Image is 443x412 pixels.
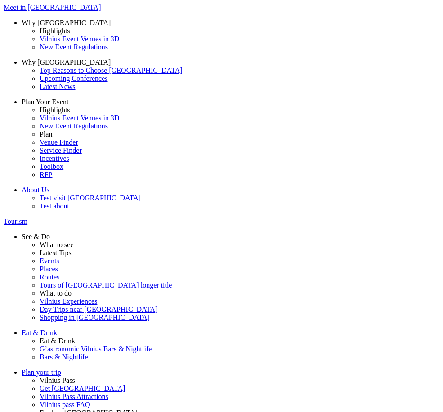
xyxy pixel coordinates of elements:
a: RFP [40,171,439,179]
span: Why [GEOGRAPHIC_DATA] [22,58,111,66]
span: New Event Regulations [40,122,108,130]
span: Vilnius Pass [40,377,75,384]
a: Latest News [40,83,439,91]
span: Tours of [GEOGRAPHIC_DATA] longer title [40,281,172,289]
span: Incentives [40,155,69,162]
span: Vilnius Pass Attractions [40,393,108,400]
a: Test about [40,202,439,210]
a: Get [GEOGRAPHIC_DATA] [40,385,439,393]
span: Plan Your Event [22,98,68,106]
a: Day Trips near [GEOGRAPHIC_DATA] [40,306,439,314]
a: Test visit [GEOGRAPHIC_DATA] [40,194,439,202]
span: Latest Tips [40,249,72,257]
span: What to do [40,289,72,297]
a: Vilnius Event Venues in 3D [40,35,439,43]
span: Meet in [GEOGRAPHIC_DATA] [4,4,101,11]
span: Vilnius Experiences [40,297,97,305]
a: Vilnius Pass Attractions [40,393,439,401]
span: Get [GEOGRAPHIC_DATA] [40,385,125,392]
span: Plan your trip [22,368,61,376]
span: RFP [40,171,52,178]
a: Events [40,257,439,265]
span: Venue Finder [40,138,78,146]
span: See & Do [22,233,50,240]
a: About Us [22,186,439,194]
a: New Event Regulations [40,122,439,130]
span: Highlights [40,106,70,114]
span: Tourism [4,217,27,225]
span: Vilnius Event Venues in 3D [40,35,119,43]
span: Events [40,257,59,265]
a: Venue Finder [40,138,439,146]
a: Vilnius pass FAQ [40,401,439,409]
a: Toolbox [40,163,439,171]
a: Bars & Nightlife [40,353,439,361]
a: Plan your trip [22,368,439,377]
span: Toolbox [40,163,63,170]
span: Eat & Drink [40,337,75,345]
a: Shopping in [GEOGRAPHIC_DATA] [40,314,439,322]
span: Day Trips near [GEOGRAPHIC_DATA] [40,306,157,313]
span: Why [GEOGRAPHIC_DATA] [22,19,111,27]
a: Eat & Drink [22,329,439,337]
span: G’astronomic Vilnius Bars & Nightlife [40,345,152,353]
span: Service Finder [40,146,82,154]
span: New Event Regulations [40,43,108,51]
span: Vilnius pass FAQ [40,401,90,408]
a: Vilnius Experiences [40,297,439,306]
a: Incentives [40,155,439,163]
span: Vilnius Event Venues in 3D [40,114,119,122]
a: New Event Regulations [40,43,439,51]
a: Tourism [4,217,439,226]
span: Eat & Drink [22,329,57,337]
span: About Us [22,186,49,194]
span: Bars & Nightlife [40,353,88,361]
span: Highlights [40,27,70,35]
span: Shopping in [GEOGRAPHIC_DATA] [40,314,150,321]
a: Routes [40,273,439,281]
a: Places [40,265,439,273]
a: Meet in [GEOGRAPHIC_DATA] [4,4,439,12]
a: Top Reasons to Choose [GEOGRAPHIC_DATA] [40,66,439,75]
a: Tours of [GEOGRAPHIC_DATA] longer title [40,281,439,289]
span: What to see [40,241,74,248]
span: Routes [40,273,59,281]
a: Vilnius Event Venues in 3D [40,114,439,122]
span: Places [40,265,58,273]
a: G’astronomic Vilnius Bars & Nightlife [40,345,439,353]
a: Service Finder [40,146,439,155]
a: Upcoming Conferences [40,75,439,83]
span: Plan [40,130,52,138]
